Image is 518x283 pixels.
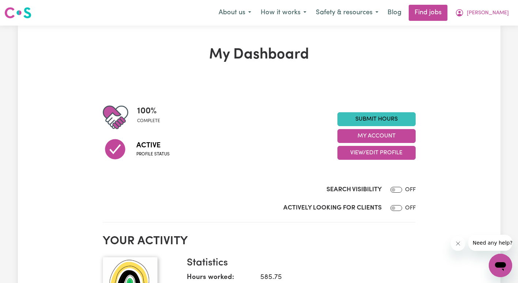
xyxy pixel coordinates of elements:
[405,205,416,211] span: OFF
[187,257,410,269] h3: Statistics
[214,5,256,20] button: About us
[254,272,410,283] dd: 585.75
[103,46,416,64] h1: My Dashboard
[451,236,465,251] iframe: Close message
[136,140,170,151] span: Active
[337,146,416,160] button: View/Edit Profile
[137,105,166,130] div: Profile completeness: 100%
[256,5,311,20] button: How it works
[4,4,31,21] a: Careseekers logo
[311,5,383,20] button: Safety & resources
[383,5,406,21] a: Blog
[337,129,416,143] button: My Account
[136,151,170,158] span: Profile status
[405,187,416,193] span: OFF
[4,6,31,19] img: Careseekers logo
[326,185,382,195] label: Search Visibility
[4,5,44,11] span: Need any help?
[467,9,509,17] span: [PERSON_NAME]
[450,5,514,20] button: My Account
[409,5,447,21] a: Find jobs
[283,203,382,213] label: Actively Looking for Clients
[103,234,416,248] h2: Your activity
[337,112,416,126] a: Submit Hours
[489,254,512,277] iframe: Button to launch messaging window
[468,235,512,251] iframe: Message from company
[137,118,160,124] span: complete
[137,105,160,118] span: 100 %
